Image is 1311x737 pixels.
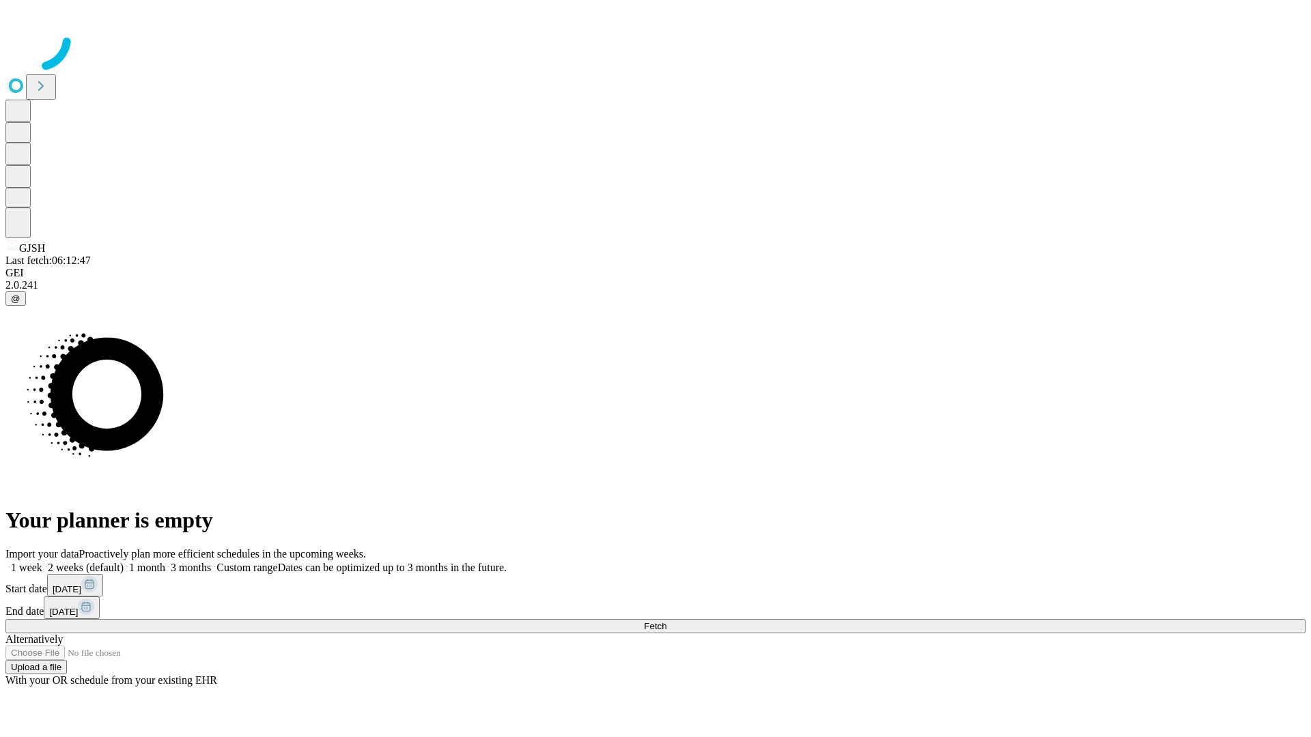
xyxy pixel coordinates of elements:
[5,574,1306,596] div: Start date
[5,596,1306,619] div: End date
[644,621,666,631] span: Fetch
[53,584,81,594] span: [DATE]
[129,562,165,573] span: 1 month
[44,596,100,619] button: [DATE]
[216,562,277,573] span: Custom range
[11,293,20,304] span: @
[5,619,1306,633] button: Fetch
[5,255,91,266] span: Last fetch: 06:12:47
[5,548,79,560] span: Import your data
[5,279,1306,291] div: 2.0.241
[47,574,103,596] button: [DATE]
[5,660,67,674] button: Upload a file
[79,548,366,560] span: Proactively plan more efficient schedules in the upcoming weeks.
[5,633,63,645] span: Alternatively
[5,267,1306,279] div: GEI
[171,562,211,573] span: 3 months
[5,291,26,306] button: @
[278,562,507,573] span: Dates can be optimized up to 3 months in the future.
[5,674,217,686] span: With your OR schedule from your existing EHR
[48,562,124,573] span: 2 weeks (default)
[49,607,78,617] span: [DATE]
[5,508,1306,533] h1: Your planner is empty
[19,242,45,254] span: GJSH
[11,562,42,573] span: 1 week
